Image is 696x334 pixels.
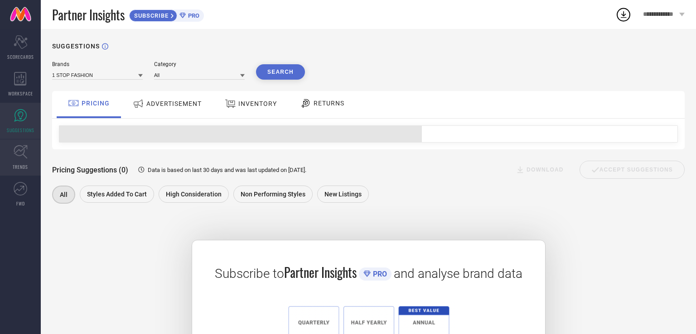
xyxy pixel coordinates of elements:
[154,61,245,67] div: Category
[186,12,199,19] span: PRO
[238,100,277,107] span: INVENTORY
[615,6,632,23] div: Open download list
[52,43,100,50] h1: SUGGESTIONS
[371,270,387,278] span: PRO
[52,61,143,67] div: Brands
[130,12,171,19] span: SUBSCRIBE
[87,191,147,198] span: Styles Added To Cart
[7,127,34,134] span: SUGGESTIONS
[7,53,34,60] span: SCORECARDS
[166,191,222,198] span: High Consideration
[52,5,125,24] span: Partner Insights
[8,90,33,97] span: WORKSPACE
[256,64,305,80] button: Search
[580,161,685,179] div: Accept Suggestions
[148,167,306,173] span: Data is based on last 30 days and was last updated on [DATE] .
[52,166,128,174] span: Pricing Suggestions (0)
[394,266,522,281] span: and analyse brand data
[13,163,28,170] span: TRENDS
[82,100,110,107] span: PRICING
[241,191,305,198] span: Non Performing Styles
[284,263,357,282] span: Partner Insights
[215,266,284,281] span: Subscribe to
[60,191,68,198] span: All
[314,100,344,107] span: RETURNS
[16,200,25,207] span: FWD
[324,191,362,198] span: New Listings
[146,100,202,107] span: ADVERTISEMENT
[129,7,204,22] a: SUBSCRIBEPRO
